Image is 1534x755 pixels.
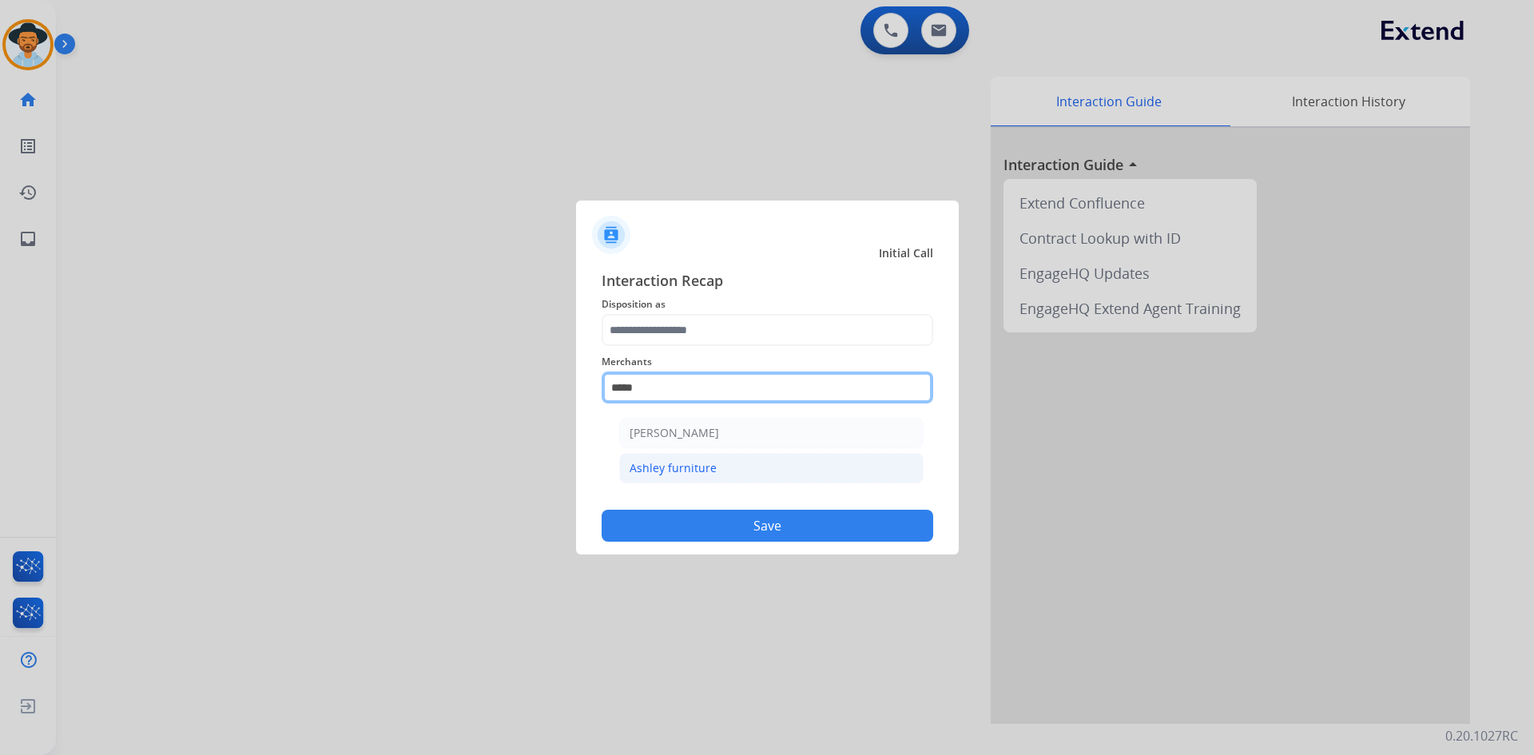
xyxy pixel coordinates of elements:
[1445,726,1518,745] p: 0.20.1027RC
[602,510,933,542] button: Save
[602,269,933,295] span: Interaction Recap
[592,216,630,254] img: contactIcon
[602,352,933,372] span: Merchants
[602,295,933,314] span: Disposition as
[630,460,717,476] div: Ashley furniture
[630,425,719,441] div: [PERSON_NAME]
[879,245,933,261] span: Initial Call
